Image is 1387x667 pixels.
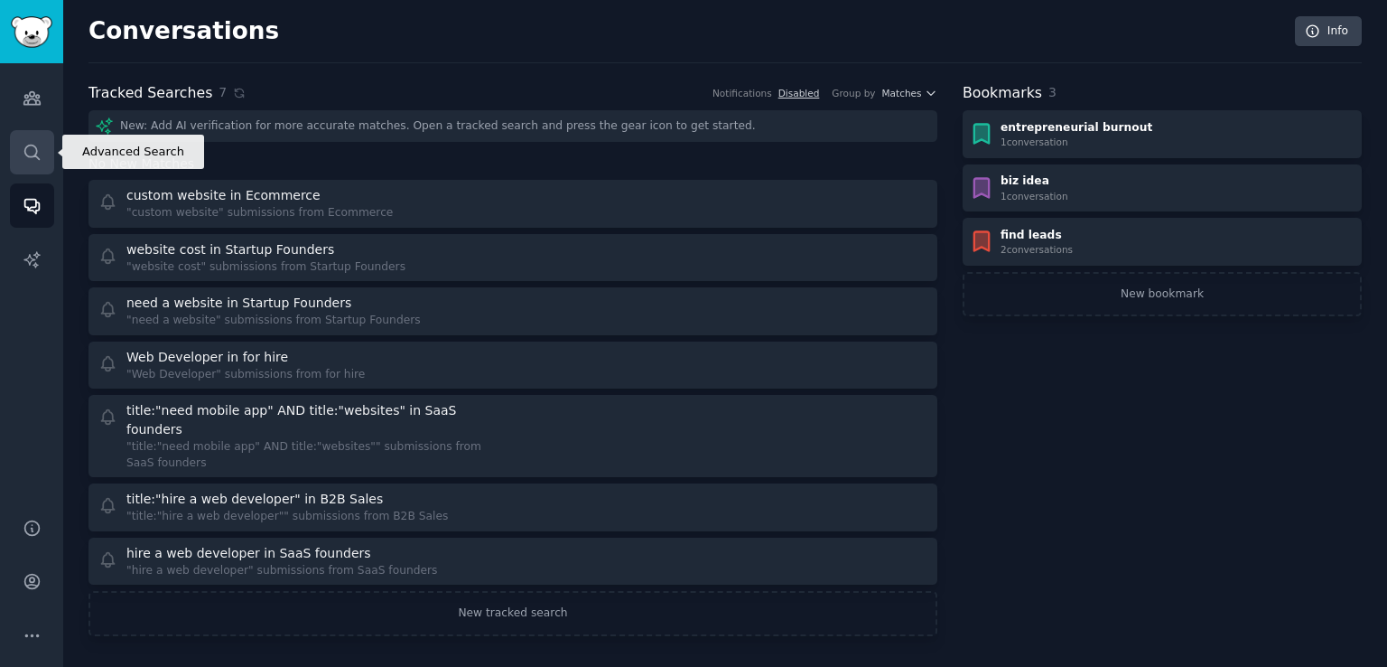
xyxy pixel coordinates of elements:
[126,240,334,259] div: website cost in Startup Founders
[219,83,227,102] span: 7
[126,313,421,329] div: "need a website" submissions from Startup Founders
[88,538,937,586] a: hire a web developer in SaaS founders"hire a web developer" submissions from SaaS founders
[1001,136,1152,148] div: 1 conversation
[88,234,937,282] a: website cost in Startup Founders"website cost" submissions from Startup Founders
[1001,120,1152,136] div: entrepreneurial burnout
[126,259,405,276] div: "website cost" submissions from Startup Founders
[712,87,772,99] div: Notifications
[1048,85,1057,99] span: 3
[963,110,1362,158] a: entrepreneurial burnout1conversation
[88,82,212,105] h2: Tracked Searches
[778,88,820,99] a: Disabled
[963,82,1042,105] h2: Bookmarks
[126,205,393,221] div: "custom website" submissions from Ecommerce
[88,395,937,477] a: title:"need mobile app" AND title:"websites" in SaaS founders"title:"need mobile app" AND title:"...
[1001,174,1068,190] div: biz idea
[126,490,383,509] div: title:"hire a web developer" in B2B Sales
[963,164,1362,212] a: biz idea1conversation
[832,87,875,99] div: Group by
[88,342,937,390] a: Web Developer in for hire"Web Developer" submissions from for hire
[126,401,498,439] div: title:"need mobile app" AND title:"websites" in SaaS founders
[88,17,279,46] h2: Conversations
[126,348,288,367] div: Web Developer in for hire
[882,87,937,99] button: Matches
[88,110,937,142] div: New: Add AI verification for more accurate matches. Open a tracked search and press the gear icon...
[126,563,437,579] div: "hire a web developer" submissions from SaaS founders
[11,16,52,48] img: GummySearch logo
[126,544,371,563] div: hire a web developer in SaaS founders
[1001,228,1073,244] div: find leads
[1001,190,1068,202] div: 1 conversation
[1295,16,1362,47] a: Info
[126,439,500,471] div: "title:"need mobile app" AND title:"websites"" submissions from SaaS founders
[882,87,922,99] span: Matches
[963,272,1362,317] a: New bookmark
[88,155,194,174] span: No New Matches
[963,218,1362,266] a: find leads2conversations
[126,367,365,383] div: "Web Developer" submissions from for hire
[126,294,351,313] div: need a website in Startup Founders
[88,591,937,636] a: New tracked search
[126,186,321,205] div: custom website in Ecommerce
[88,484,937,531] a: title:"hire a web developer" in B2B Sales"title:"hire a web developer"" submissions from B2B Sales
[88,287,937,335] a: need a website in Startup Founders"need a website" submissions from Startup Founders
[1001,243,1073,256] div: 2 conversation s
[126,509,448,525] div: "title:"hire a web developer"" submissions from B2B Sales
[88,180,937,228] a: custom website in Ecommerce"custom website" submissions from Ecommerce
